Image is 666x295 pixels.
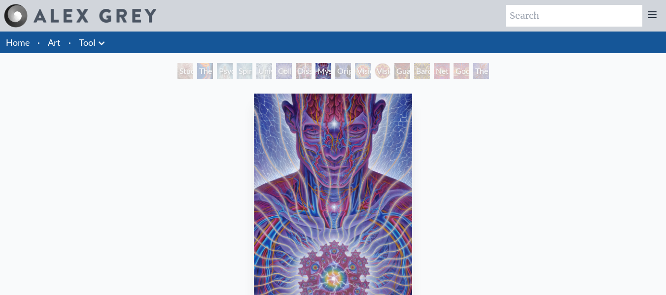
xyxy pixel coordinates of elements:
div: Godself [454,63,469,79]
input: Search [506,5,642,27]
a: Tool [79,35,96,49]
div: Bardo Being [414,63,430,79]
div: The Torch [197,63,213,79]
div: Dissectional Art for Tool's Lateralus CD [296,63,312,79]
div: Vision Crystal [355,63,371,79]
li: · [34,32,44,53]
a: Art [48,35,61,49]
div: The Great Turn [473,63,489,79]
div: Spiritual Energy System [237,63,252,79]
li: · [65,32,75,53]
a: Home [6,37,30,48]
div: Collective Vision [276,63,292,79]
div: Universal Mind Lattice [256,63,272,79]
div: Net of Being [434,63,450,79]
div: Study for the Great Turn [177,63,193,79]
div: Guardian of Infinite Vision [394,63,410,79]
div: Psychic Energy System [217,63,233,79]
div: Vision Crystal Tondo [375,63,390,79]
div: Original Face [335,63,351,79]
div: Mystic Eye [315,63,331,79]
